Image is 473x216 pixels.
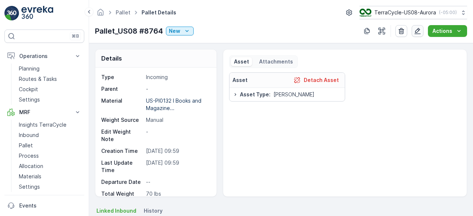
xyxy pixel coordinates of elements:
[16,140,84,151] a: Pallet
[374,9,436,16] p: TerraCycle-US08-Aurora
[4,49,84,64] button: Operations
[16,120,84,130] a: Insights TerraCycle
[96,207,136,215] span: Linked Inbound
[290,76,342,85] button: Detach Asset
[19,75,57,83] p: Routes & Tasks
[72,33,79,39] p: ⌘B
[101,73,143,81] p: Type
[19,152,39,160] p: Process
[41,158,48,164] span: 35
[96,11,105,17] a: Homepage
[101,128,143,143] p: Edit Weight Note
[101,178,143,186] p: Departure Date
[4,105,84,120] button: MRF
[101,116,143,124] p: Weight Source
[432,27,452,35] p: Actions
[19,183,40,191] p: Settings
[146,128,209,143] p: -
[146,190,209,198] p: 70 lbs
[360,8,371,17] img: image_ci7OI47.png
[116,9,130,16] a: Pallet
[146,178,209,186] p: --
[16,64,84,74] a: Planning
[101,190,143,198] p: Total Weight
[101,159,143,174] p: Last Update Time
[146,159,209,174] p: [DATE] 09:59
[24,121,72,127] span: Pallet_US08 #8765
[16,130,84,140] a: Inbound
[19,96,40,103] p: Settings
[16,171,84,182] a: Materials
[19,109,69,116] p: MRF
[146,97,203,111] p: US-PI0132 I Books and Magazine...
[6,133,43,140] span: Total Weight :
[16,151,84,161] a: Process
[232,76,248,84] p: Asset
[146,116,209,124] p: Manual
[439,10,457,16] p: ( -05:00 )
[101,85,143,93] p: Parent
[6,121,24,127] span: Name :
[16,182,84,192] a: Settings
[19,202,81,209] p: Events
[4,6,19,21] img: logo
[6,182,31,188] span: Material :
[21,6,53,21] img: logo_light-DOdMpM7g.png
[234,58,249,65] p: Asset
[19,131,39,139] p: Inbound
[166,27,194,35] button: New
[146,73,209,81] p: Incoming
[19,142,33,149] p: Pallet
[19,65,40,72] p: Planning
[31,182,118,188] span: US-PI0132 I Books and Magazines
[39,145,41,152] span: -
[39,170,57,176] span: Pallets
[6,145,39,152] span: Net Weight :
[169,27,180,35] p: New
[360,6,467,19] button: TerraCycle-US08-Aurora(-05:00)
[19,121,67,128] p: Insights TerraCycle
[101,54,122,63] p: Details
[273,91,314,98] span: [PERSON_NAME]
[428,25,467,37] button: Actions
[19,86,38,93] p: Cockpit
[240,91,270,98] span: Asset Type :
[16,95,84,105] a: Settings
[95,25,163,37] p: Pallet_US08 #8764
[144,207,163,215] span: History
[43,133,50,140] span: 35
[101,97,143,112] p: Material
[101,147,143,155] p: Creation Time
[6,170,39,176] span: Asset Type :
[258,58,293,65] p: Attachments
[146,147,209,155] p: [DATE] 09:59
[16,161,84,171] a: Allocation
[16,84,84,95] a: Cockpit
[304,76,339,84] p: Detach Asset
[16,74,84,84] a: Routes & Tasks
[19,52,69,60] p: Operations
[6,158,41,164] span: Tare Weight :
[19,162,43,170] p: Allocation
[4,198,84,213] a: Events
[146,85,209,93] p: -
[140,9,178,16] span: Pallet Details
[208,6,264,15] p: Pallet_US08 #8765
[19,173,41,180] p: Materials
